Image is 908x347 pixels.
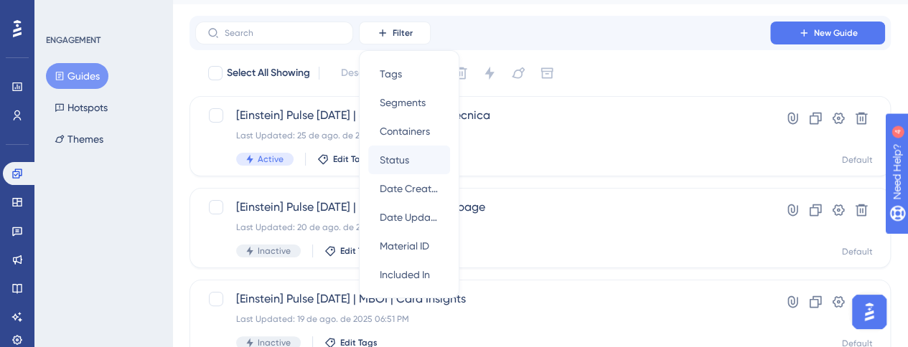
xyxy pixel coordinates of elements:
[227,65,310,82] span: Select All Showing
[333,153,370,165] span: Edit Tags
[848,290,891,333] iframe: UserGuiding AI Assistant Launcher
[359,22,431,44] button: Filter
[380,209,439,226] span: Date Updated
[842,154,873,166] div: Default
[380,237,429,255] span: Material ID
[380,65,402,82] span: Tags
[46,126,112,152] button: Themes
[368,174,450,203] button: Date Created
[236,313,729,325] div: Last Updated: 19 de ago. de 2025 06:51 PM
[236,290,729,308] span: [Einstein] Pulse [DATE] | MBOI | Card Insights
[317,153,370,165] button: Edit Tags
[236,199,729,216] span: [Einstein] Pulse [DATE] | MBOI | Card Homepage
[770,22,885,44] button: New Guide
[46,34,100,46] div: ENGAGEMENT
[100,7,104,19] div: 4
[380,151,409,168] span: Status
[380,266,430,283] span: Included In
[368,232,450,260] button: Material ID
[258,153,284,165] span: Active
[368,88,450,117] button: Segments
[236,130,729,141] div: Last Updated: 25 de ago. de 2025 05:59 PM
[842,246,873,257] div: Default
[368,60,450,88] button: Tags
[814,27,858,39] span: New Guide
[34,4,90,21] span: Need Help?
[368,203,450,232] button: Date Updated
[341,65,381,82] span: Deselect
[328,60,394,86] button: Deselect
[236,222,729,233] div: Last Updated: 20 de ago. de 2025 03:49 PM
[324,245,378,257] button: Edit Tags
[380,94,426,111] span: Segments
[258,245,291,257] span: Inactive
[368,117,450,146] button: Containers
[46,63,108,89] button: Guides
[393,27,413,39] span: Filter
[380,123,430,140] span: Containers
[380,180,439,197] span: Date Created
[225,28,341,38] input: Search
[368,146,450,174] button: Status
[368,260,450,289] button: Included In
[46,95,116,120] button: Hotspots
[236,107,729,124] span: [Einstein] Pulse [DATE] | eNPS Referência Técnica
[340,245,378,257] span: Edit Tags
